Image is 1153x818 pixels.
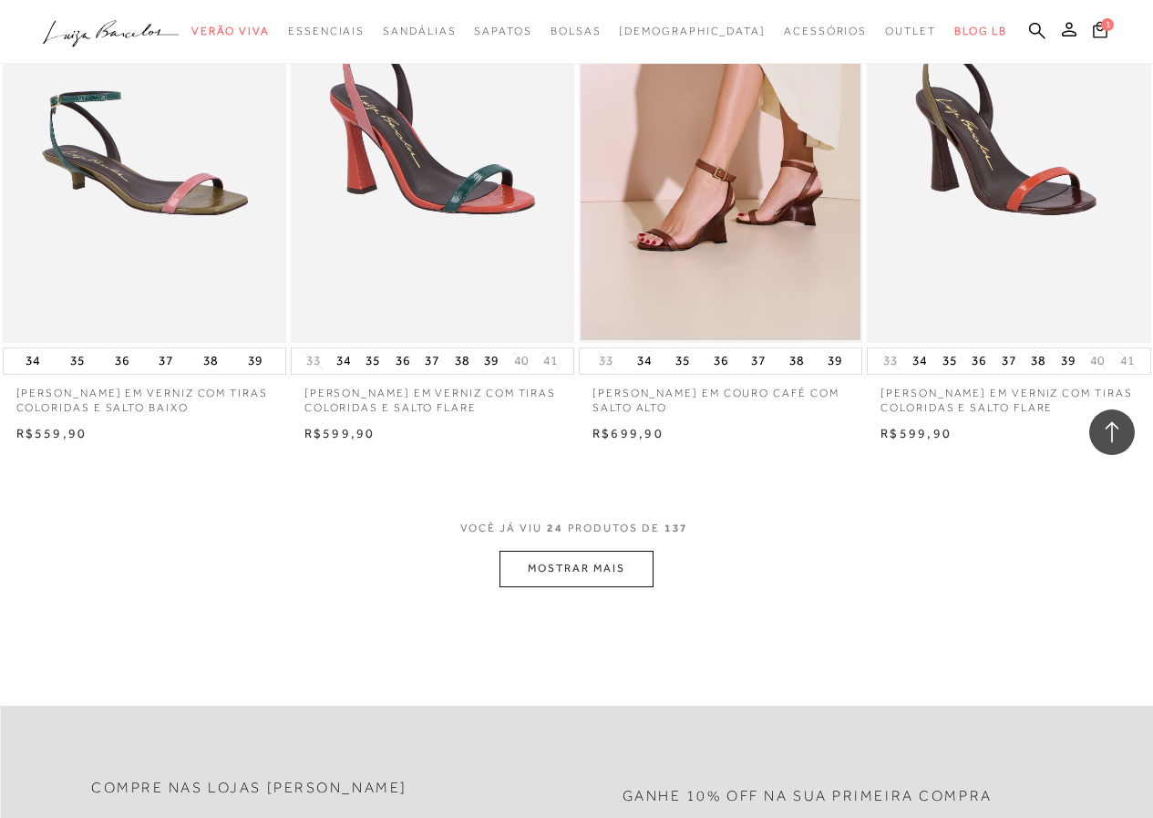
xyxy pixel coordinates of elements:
[65,348,90,374] button: 35
[547,522,563,534] span: 24
[746,348,771,374] button: 37
[191,25,270,37] span: Verão Viva
[664,522,689,534] span: 137
[784,25,867,37] span: Acessórios
[954,25,1007,37] span: BLOG LB
[291,375,574,417] a: [PERSON_NAME] EM VERNIZ COM TIRAS COLORIDAS E SALTO FLARE
[198,348,223,374] button: 38
[360,348,386,374] button: 35
[1025,348,1051,374] button: 38
[592,426,664,440] span: R$699,90
[822,348,848,374] button: 39
[579,375,862,417] a: [PERSON_NAME] EM COURO CAFÉ COM SALTO ALTO
[16,426,88,440] span: R$559,90
[288,15,365,48] a: categoryNavScreenReaderText
[937,348,963,374] button: 35
[460,522,694,534] span: VOCÊ JÁ VIU PRODUTOS DE
[670,348,695,374] button: 35
[907,348,932,374] button: 34
[288,25,365,37] span: Essenciais
[551,25,602,37] span: Bolsas
[304,426,376,440] span: R$599,90
[1101,18,1114,31] span: 1
[784,348,809,374] button: 38
[191,15,270,48] a: categoryNavScreenReaderText
[499,551,653,586] button: MOSTRAR MAIS
[1055,348,1081,374] button: 39
[885,15,936,48] a: categoryNavScreenReaderText
[619,25,766,37] span: [DEMOGRAPHIC_DATA]
[474,15,531,48] a: categoryNavScreenReaderText
[966,348,992,374] button: 36
[784,15,867,48] a: categoryNavScreenReaderText
[538,352,563,369] button: 41
[242,348,268,374] button: 39
[619,15,766,48] a: noSubCategoriesText
[551,15,602,48] a: categoryNavScreenReaderText
[474,25,531,37] span: Sapatos
[867,375,1150,417] a: [PERSON_NAME] EM VERNIZ COM TIRAS COLORIDAS E SALTO FLARE
[383,25,456,37] span: Sandálias
[91,780,407,797] h2: Compre nas lojas [PERSON_NAME]
[885,25,936,37] span: Outlet
[153,348,179,374] button: 37
[390,348,416,374] button: 36
[20,348,46,374] button: 34
[509,352,534,369] button: 40
[954,15,1007,48] a: BLOG LB
[109,348,135,374] button: 36
[419,348,445,374] button: 37
[632,348,657,374] button: 34
[383,15,456,48] a: categoryNavScreenReaderText
[708,348,734,374] button: 36
[449,348,475,374] button: 38
[301,352,326,369] button: 33
[3,375,286,417] a: [PERSON_NAME] EM VERNIZ COM TIRAS COLORIDAS E SALTO BAIXO
[623,788,993,805] h2: Ganhe 10% off na sua primeira compra
[1115,352,1140,369] button: 41
[1085,352,1110,369] button: 40
[331,348,356,374] button: 34
[593,352,619,369] button: 33
[880,426,952,440] span: R$599,90
[996,348,1022,374] button: 37
[479,348,504,374] button: 39
[878,352,903,369] button: 33
[1087,20,1113,45] button: 1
